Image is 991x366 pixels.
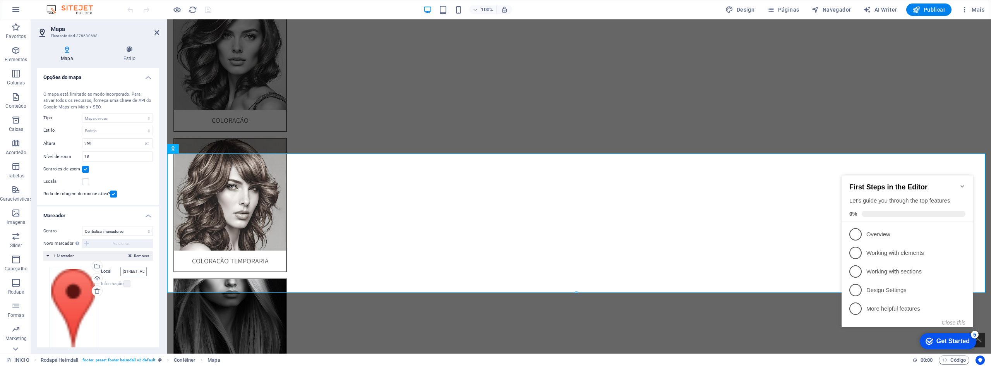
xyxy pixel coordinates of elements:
[43,177,82,186] label: Escala
[41,356,78,365] span: Clique para selecionar. Clique duas vezes para editar
[6,33,26,40] p: Favoritos
[481,5,493,14] h6: 100%
[860,3,900,16] button: AI Writer
[207,356,220,365] span: Clique para selecionar. Clique duas vezes para editar
[174,356,195,365] span: Clique para selecionar. Clique duas vezes para editar
[37,206,159,220] h4: Marcador
[81,356,155,365] span: . footer .preset-footer-heimdall-v2-default
[126,253,151,259] button: Remover
[11,46,23,53] span: 0%
[43,189,110,199] label: Roda de rolagem do mouse ativa?
[100,46,159,62] h4: Estilo
[5,335,27,342] p: Marketing
[51,33,144,40] h3: Elemento #ed-378530698
[43,165,82,174] label: Controles de zoom
[961,6,984,14] span: Mais
[5,57,27,63] p: Elementos
[158,358,162,362] i: Este elemento é uma predefinição personalizável
[37,46,100,62] h4: Mapa
[120,267,147,276] input: Localização...
[8,173,24,179] p: Tabelas
[3,61,135,79] li: Overview
[8,289,24,295] p: Rodapé
[764,3,802,16] button: Páginas
[767,6,799,14] span: Páginas
[976,356,985,365] button: Usercentrics
[3,117,135,135] li: Design Settings
[101,279,123,289] label: Informação
[132,167,140,174] div: 5
[6,356,29,365] a: Clique para cancelar a seleção. Clique duas vezes para abrir as Páginas
[81,169,138,185] div: Get Started 5 items remaining, 0% complete
[11,33,127,41] div: Let's guide you through the top features
[5,103,26,109] p: Conteúdo
[43,239,82,248] label: Novo marcador
[722,3,758,16] button: Design
[958,3,988,16] button: Mais
[811,6,851,14] span: Navegador
[5,266,27,272] p: Cabeçalho
[6,149,26,156] p: Acordeão
[10,242,22,249] p: Slider
[41,356,220,365] nav: breadcrumb
[98,174,131,180] div: Get Started
[53,254,74,258] span: 1. Marcador
[722,3,758,16] div: Design (Ctrl+Alt+Y)
[7,80,25,86] p: Colunas
[43,141,82,146] label: Altura
[501,6,508,13] i: Ao redimensionar, ajusta automaticamente o nível de zoom para caber no dispositivo escolhido.
[134,253,149,259] span: Remover
[188,5,197,14] i: Recarregar página
[50,267,97,350] div: Selecione arquivos do gerenciador de arquivos, galeria de fotos ou faça upload de arquivo(s)
[101,267,120,276] label: Local
[43,113,82,123] label: Tipo
[188,5,197,14] button: reload
[906,3,952,16] button: Publicar
[28,85,121,93] p: Working with elements
[51,26,159,33] h2: Mapa
[43,227,82,236] label: Centro
[912,356,933,365] h6: Tempo de sessão
[45,5,103,14] img: Editor Logo
[121,19,127,25] div: Minimize checklist
[43,126,82,135] label: Estilo
[172,5,182,14] button: Clique aqui para sair do modo de visualização e continuar editando
[43,91,153,111] div: O mapa está limitado ao modo incorporado. Para ativar todos os recursos, forneça uma chave de API...
[863,6,897,14] span: AI Writer
[28,66,121,74] p: Overview
[942,356,966,365] span: Código
[28,122,121,130] p: Design Settings
[921,356,933,365] span: 00 00
[926,357,927,363] span: :
[3,98,135,117] li: Working with sections
[28,141,121,149] p: More helpful features
[725,6,754,14] span: Design
[3,79,135,98] li: Working with elements
[9,126,24,132] p: Caixas
[142,139,153,148] div: px
[103,155,127,162] button: Close this
[3,135,135,154] li: More helpful features
[912,6,945,14] span: Publicar
[11,19,127,27] h2: First Steps in the Editor
[28,103,121,112] p: Working with sections
[8,312,24,318] p: Formas
[43,155,82,159] label: Nível de zoom
[37,68,159,82] h4: Opções do mapa
[808,3,854,16] button: Navegador
[939,356,969,365] button: Código
[7,219,25,225] p: Imagens
[469,5,497,14] button: 100%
